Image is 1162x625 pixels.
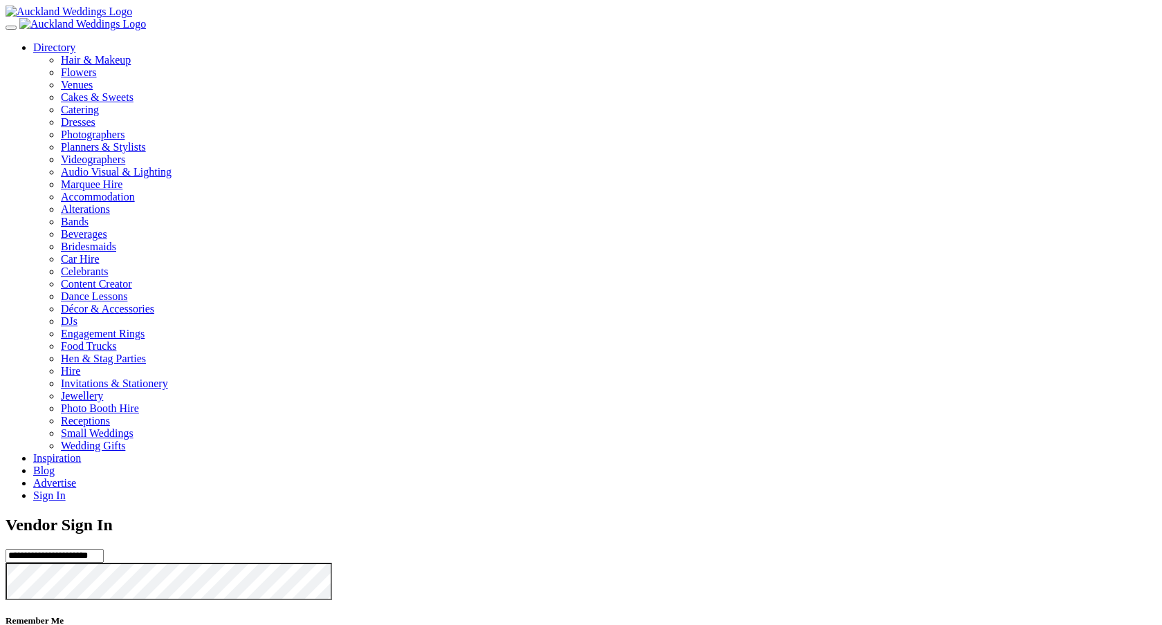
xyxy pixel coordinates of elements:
a: Dresses [61,116,1156,129]
a: Décor & Accessories [61,303,154,315]
a: DJs [61,315,77,327]
a: Car Hire [61,253,100,265]
a: Celebrants [61,265,108,277]
img: Auckland Weddings Logo [6,6,132,18]
a: Flowers [61,66,1156,79]
a: Bridesmaids [61,241,116,252]
a: Bands [61,216,89,227]
a: Jewellery [61,390,103,402]
a: Sign In [33,489,66,501]
a: Cakes & Sweets [61,91,1156,104]
a: Catering [61,104,1156,116]
h1: Vendor Sign In [6,516,1156,534]
img: Auckland Weddings Logo [19,18,146,30]
a: Videographers [61,153,1156,166]
a: Small Weddings [61,427,133,439]
a: Content Creator [61,278,132,290]
a: Marquee Hire [61,178,1156,191]
a: Advertise [33,477,76,489]
a: Planners & Stylists [61,141,1156,153]
a: Alterations [61,203,110,215]
a: Accommodation [61,191,135,203]
a: Photo Booth Hire [61,402,139,414]
a: Beverages [61,228,107,240]
a: Hair & Makeup [61,54,1156,66]
a: Food Trucks [61,340,116,352]
a: Hire [61,365,80,377]
a: Audio Visual & Lighting [61,166,1156,178]
a: Engagement Rings [61,328,145,339]
button: Menu [6,26,17,30]
a: Photographers [61,129,1156,141]
a: Venues [61,79,1156,91]
a: Receptions [61,415,110,427]
a: Invitations & Stationery [61,377,168,389]
a: Dance Lessons [61,290,127,302]
a: Hen & Stag Parties [61,353,146,364]
a: Inspiration [33,452,81,464]
a: Blog [33,465,55,476]
a: Directory [33,41,75,53]
a: Wedding Gifts [61,440,125,451]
